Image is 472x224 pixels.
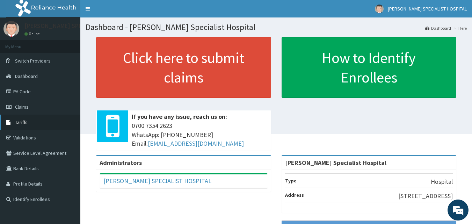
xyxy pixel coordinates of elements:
[431,177,453,186] p: Hospital
[452,25,467,31] li: Here
[132,113,227,121] b: If you have any issue, reach us on:
[132,121,268,148] span: 0700 7354 2623 WhatsApp: [PHONE_NUMBER] Email:
[425,25,451,31] a: Dashboard
[96,37,271,98] a: Click here to submit claims
[3,21,19,37] img: User Image
[282,37,457,98] a: How to Identify Enrollees
[86,23,467,32] h1: Dashboard - [PERSON_NAME] Specialist Hospital
[285,192,304,198] b: Address
[398,192,453,201] p: [STREET_ADDRESS]
[388,6,467,12] span: [PERSON_NAME] SPECIALIST HOSPITAL
[15,104,29,110] span: Claims
[24,23,131,29] p: [PERSON_NAME] SPECIALIST HOSPITAL
[148,139,244,147] a: [EMAIL_ADDRESS][DOMAIN_NAME]
[15,119,28,125] span: Tariffs
[24,31,41,36] a: Online
[100,159,142,167] b: Administrators
[285,178,297,184] b: Type
[15,73,38,79] span: Dashboard
[15,58,51,64] span: Switch Providers
[375,5,384,13] img: User Image
[103,177,211,185] a: [PERSON_NAME] SPECIALIST HOSPITAL
[285,159,386,167] strong: [PERSON_NAME] Specialist Hospital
